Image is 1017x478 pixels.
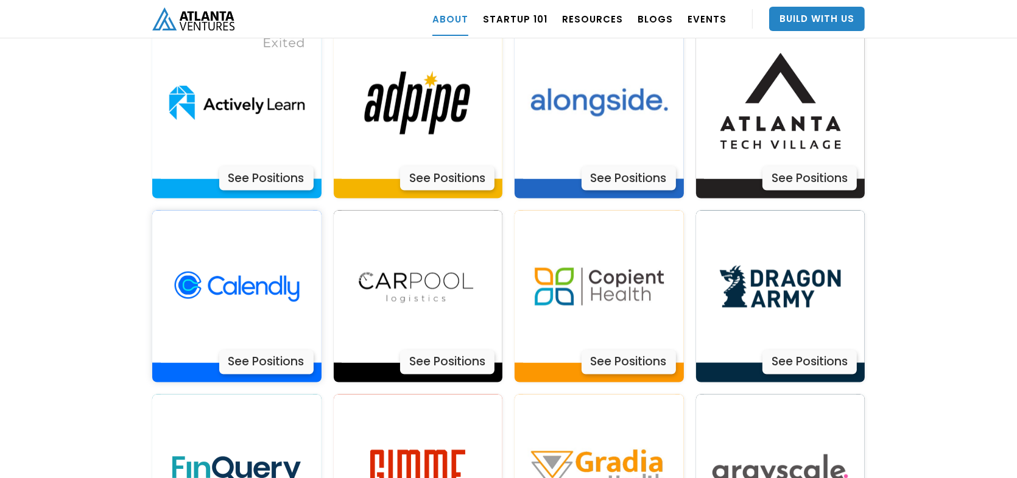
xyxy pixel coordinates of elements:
[334,27,503,199] a: Actively LearnSee Positions
[704,27,856,179] img: Actively Learn
[432,2,468,36] a: ABOUT
[769,7,865,31] a: Build With Us
[161,27,313,179] img: Actively Learn
[342,211,494,363] img: Actively Learn
[152,27,322,199] a: Actively LearnSee Positions
[762,166,857,191] div: See Positions
[400,350,494,374] div: See Positions
[334,211,503,382] a: Actively LearnSee Positions
[161,211,313,363] img: Actively Learn
[582,166,676,191] div: See Positions
[152,211,322,382] a: Actively LearnSee Positions
[400,166,494,191] div: See Positions
[515,211,684,382] a: Actively LearnSee Positions
[638,2,673,36] a: BLOGS
[696,27,865,199] a: Actively LearnSee Positions
[483,2,547,36] a: Startup 101
[219,166,314,191] div: See Positions
[219,350,314,374] div: See Positions
[762,350,857,374] div: See Positions
[688,2,727,36] a: EVENTS
[562,2,623,36] a: RESOURCES
[523,211,675,363] img: Actively Learn
[523,27,675,179] img: Actively Learn
[342,27,494,179] img: Actively Learn
[582,350,676,374] div: See Positions
[704,211,856,363] img: Actively Learn
[696,211,865,382] a: Actively LearnSee Positions
[515,27,684,199] a: Actively LearnSee Positions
